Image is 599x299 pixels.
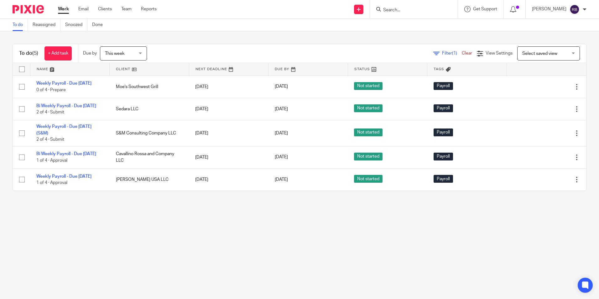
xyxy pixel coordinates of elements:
[462,51,472,55] a: Clear
[473,7,497,11] span: Get Support
[442,51,462,55] span: Filter
[36,137,64,142] span: 2 of 4 · Submit
[434,175,453,183] span: Payroll
[36,110,64,114] span: 2 of 4 · Submit
[354,104,383,112] span: Not started
[486,51,513,55] span: View Settings
[13,5,44,13] img: Pixie
[434,104,453,112] span: Payroll
[58,6,69,12] a: Work
[110,98,189,120] td: Sedara LLC
[189,98,268,120] td: [DATE]
[44,46,72,60] a: + Add task
[36,88,66,92] span: 0 of 4 · Prepare
[189,146,268,168] td: [DATE]
[354,82,383,90] span: Not started
[354,129,383,136] span: Not started
[33,19,60,31] a: Reassigned
[110,120,189,146] td: S&M Consulting Company LLC
[275,155,288,160] span: [DATE]
[275,131,288,135] span: [DATE]
[36,124,91,135] a: Weekly Payroll - Due [DATE] (S&M)
[36,174,91,179] a: Weekly Payroll - Due [DATE]
[354,153,383,160] span: Not started
[36,152,96,156] a: Bi Weekly Payroll - Due [DATE]
[275,107,288,111] span: [DATE]
[452,51,457,55] span: (1)
[65,19,87,31] a: Snoozed
[110,168,189,191] td: [PERSON_NAME] USA LLC
[36,104,96,108] a: Bi Weekly Payroll - Due [DATE]
[32,51,38,56] span: (5)
[110,76,189,98] td: Moe's Southwest Grill
[275,177,288,182] span: [DATE]
[141,6,157,12] a: Reports
[121,6,132,12] a: Team
[570,4,580,14] img: svg%3E
[434,67,444,71] span: Tags
[36,158,67,163] span: 1 of 4 · Approval
[383,8,439,13] input: Search
[105,51,124,56] span: This week
[36,81,91,86] a: Weekly Payroll - Due [DATE]
[434,153,453,160] span: Payroll
[110,146,189,168] td: Cavallino Rossa and Company LLC
[189,120,268,146] td: [DATE]
[522,51,557,56] span: Select saved view
[98,6,112,12] a: Clients
[189,76,268,98] td: [DATE]
[36,181,67,185] span: 1 of 4 · Approval
[92,19,107,31] a: Done
[434,82,453,90] span: Payroll
[354,175,383,183] span: Not started
[83,50,97,56] p: Due by
[13,19,28,31] a: To do
[78,6,89,12] a: Email
[19,50,38,57] h1: To do
[532,6,566,12] p: [PERSON_NAME]
[434,129,453,136] span: Payroll
[189,168,268,191] td: [DATE]
[275,85,288,89] span: [DATE]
